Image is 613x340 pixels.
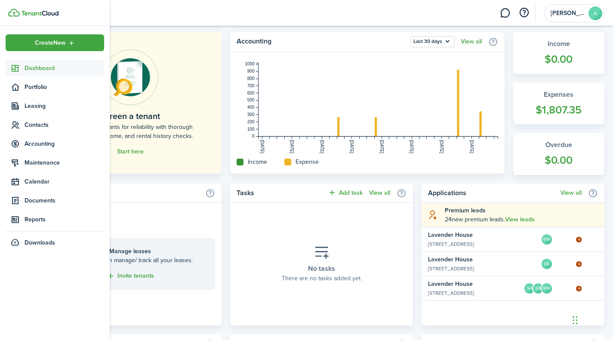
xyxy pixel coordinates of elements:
[45,188,201,198] home-widget-title: Lease funnel
[25,177,104,186] span: Calendar
[588,6,602,20] avatar-text: A
[542,283,552,294] avatar-text: WW
[247,83,255,88] tspan: 700
[247,119,255,124] tspan: 200
[54,256,206,265] home-placeholder-description: TenantCloud can manage/ track all your leases.
[428,255,512,264] widget-list-item-title: Lavender House
[25,139,104,148] span: Accounting
[252,134,255,138] tspan: 0
[25,120,104,129] span: Contacts
[247,98,255,102] tspan: 500
[428,240,512,248] widget-list-item-description: [STREET_ADDRESS]
[296,157,319,166] home-widget-title: Expense
[260,140,265,153] tspan: [DATE]
[522,102,596,118] widget-stats-count: $1,807.35
[517,6,531,20] button: Open resource center
[522,89,596,100] widget-stats-title: Expenses
[428,279,512,288] widget-list-item-title: Lavender House
[25,215,104,224] span: Reports
[6,60,104,77] a: Dashboard
[533,283,543,294] avatar-text: EB
[248,157,267,166] home-widget-title: Income
[35,40,66,46] span: Create New
[349,140,354,153] tspan: [DATE]
[290,140,294,153] tspan: [DATE]
[505,216,535,223] a: View leads
[328,188,363,198] button: Add task
[245,61,255,66] tspan: 1000
[247,69,255,74] tspan: 900
[428,188,556,198] home-widget-title: Applications
[237,36,406,47] home-widget-title: Accounting
[445,215,598,224] explanation-description: 24 new premium leads .
[542,234,552,245] avatar-text: WW
[25,101,104,110] span: Leasing
[410,36,454,47] button: Open menu
[308,263,335,274] placeholder-title: No tasks
[247,112,255,117] tspan: 300
[106,271,154,281] a: Invite tenants
[409,140,414,153] tspan: [DATE]
[282,274,362,283] placeholder-description: There are no tasks added yet.
[522,39,596,49] widget-stats-title: Income
[513,133,605,175] a: Overdue$0.00
[428,230,512,239] widget-list-item-title: Lavender House
[561,190,582,196] a: View all
[428,265,512,273] widget-list-item-description: [STREET_ADDRESS]
[428,210,438,220] i: soft
[6,34,104,51] button: Open menu
[247,105,255,110] tspan: 400
[54,247,206,256] home-placeholder-title: Manage leases
[551,10,585,16] span: Andrea
[320,140,324,153] tspan: [DATE]
[6,211,104,228] a: Reports
[102,49,158,105] img: Online payments
[379,140,384,153] tspan: [DATE]
[117,148,144,155] a: Start here
[461,38,482,45] a: View all
[247,127,255,132] tspan: 100
[445,206,598,215] explanation-title: Premium leads
[25,158,104,167] span: Maintenance
[410,36,454,47] button: Last 30 days
[25,196,104,205] span: Documents
[58,123,202,141] home-placeholder-description: Check your tenants for reliability with thorough background, income, and rental history checks.
[513,32,605,74] a: Income$0.00
[247,91,255,95] tspan: 600
[237,188,323,198] home-widget-title: Tasks
[25,64,104,73] span: Dashboard
[100,110,160,123] home-placeholder-title: Screen a tenant
[469,140,474,153] tspan: [DATE]
[497,2,513,24] a: Messaging
[522,51,596,67] widget-stats-count: $0.00
[439,140,444,153] tspan: [DATE]
[513,83,605,125] a: Expenses$1,807.35
[522,140,596,150] widget-stats-title: Overdue
[573,307,578,333] div: Drag
[369,190,390,196] a: View all
[8,9,20,17] img: TenantCloud
[25,238,55,247] span: Downloads
[21,11,59,16] img: TenantCloud
[522,152,596,168] widget-stats-count: $0.00
[25,83,104,92] span: Portfolio
[247,76,255,81] tspan: 800
[524,283,535,294] avatar-text: SH
[570,299,613,340] iframe: Chat Widget
[428,289,512,297] widget-list-item-description: [STREET_ADDRESS]
[542,259,552,269] avatar-text: EB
